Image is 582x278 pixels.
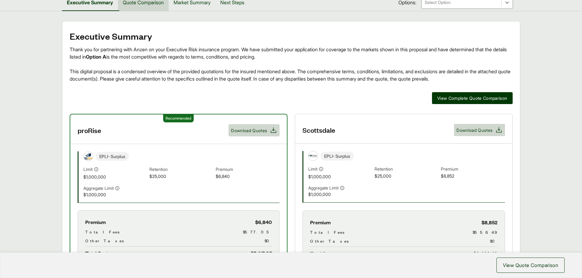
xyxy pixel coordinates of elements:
[375,173,438,180] span: $25,000
[437,95,507,101] span: View Complete Quote Comparison
[432,92,513,104] button: View Complete Quote Comparison
[83,166,93,172] span: Limit
[83,185,114,191] span: Aggregate Limit
[216,173,280,180] span: $6,840
[70,46,513,82] div: Thank you for partnering with Anzen on your Executive Risk insurance program. We have submitted y...
[496,258,565,273] button: View Quote Comparison
[85,229,119,235] span: Total Fees
[375,166,438,173] span: Retention
[86,54,106,60] strong: Option A
[149,166,213,173] span: Retention
[84,152,93,161] img: proRise Insurance Services LLC
[149,173,213,180] span: $25,000
[441,173,505,180] span: $8,852
[481,218,497,226] span: $8,852
[308,173,372,180] span: $1,000,000
[85,237,124,244] span: Other Taxes
[310,238,349,244] span: Other Taxes
[308,191,372,197] span: $1,000,000
[85,218,106,226] span: Premium
[503,262,558,269] span: View Quote Comparison
[96,152,129,161] span: EPLI - Surplus
[309,151,318,161] img: Scottsdale
[320,152,354,161] span: EPLI - Surplus
[85,249,108,257] span: Total Cost
[310,249,333,258] span: Total Cost
[243,229,272,235] span: $577.05
[308,166,317,172] span: Limit
[255,218,272,226] span: $6,840
[441,166,505,173] span: Premium
[454,124,505,136] button: Download Quotes
[83,191,147,198] span: $1,000,000
[456,127,492,133] span: Download Quotes
[308,185,339,191] span: Aggregate Limit
[473,229,497,235] span: $556.49
[229,124,279,136] button: Download Quotes
[251,249,272,257] span: $7,417.05
[216,166,280,173] span: Premium
[302,125,335,135] h3: Scottsdale
[231,127,267,134] span: Download Quotes
[78,126,101,135] h3: proRise
[473,249,497,258] span: $9,408.49
[70,31,513,41] h2: Executive Summary
[265,237,272,244] span: $0
[310,218,331,226] span: Premium
[310,229,344,235] span: Total Fees
[490,238,497,244] span: $0
[83,174,147,180] span: $1,000,000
